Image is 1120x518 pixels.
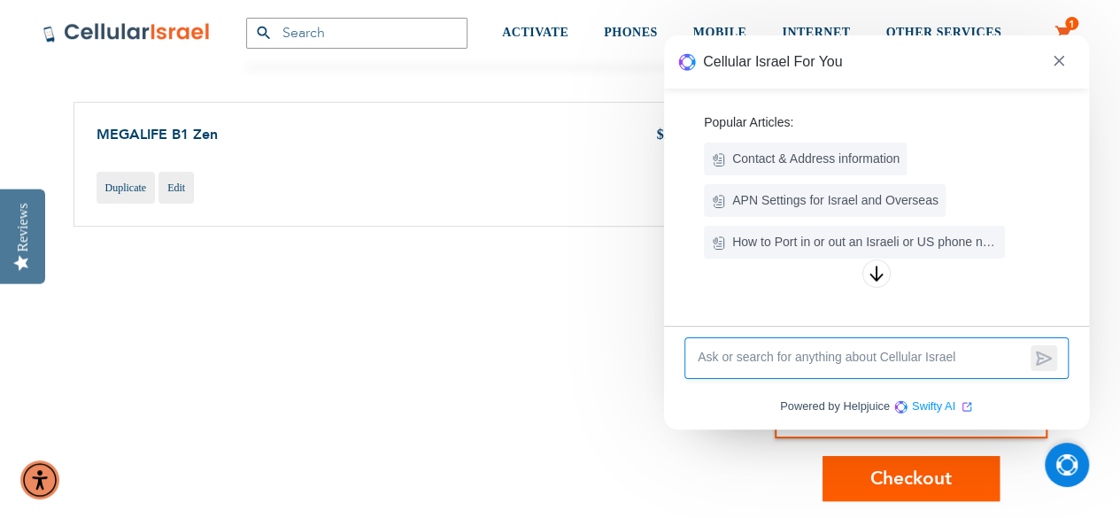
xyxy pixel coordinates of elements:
[502,26,568,39] span: ACTIVATE
[782,26,850,39] span: INTERNET
[42,22,211,43] img: Cellular Israel Logo
[158,172,194,204] a: Edit
[246,18,467,49] input: Search
[885,26,1001,39] span: OTHER SERVICES
[693,26,747,39] span: MOBILE
[97,172,156,204] a: Duplicate
[870,466,952,491] span: Checkout
[1054,24,1074,45] a: 1
[604,26,658,39] span: PHONES
[97,125,218,144] a: MEGALIFE B1 Zen
[823,456,1000,501] button: Checkout
[20,460,59,499] div: Accessibility Menu
[15,203,31,251] div: Reviews
[167,182,185,194] span: Edit
[657,127,703,142] span: $280.00
[105,182,147,194] span: Duplicate
[1069,17,1075,31] span: 1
